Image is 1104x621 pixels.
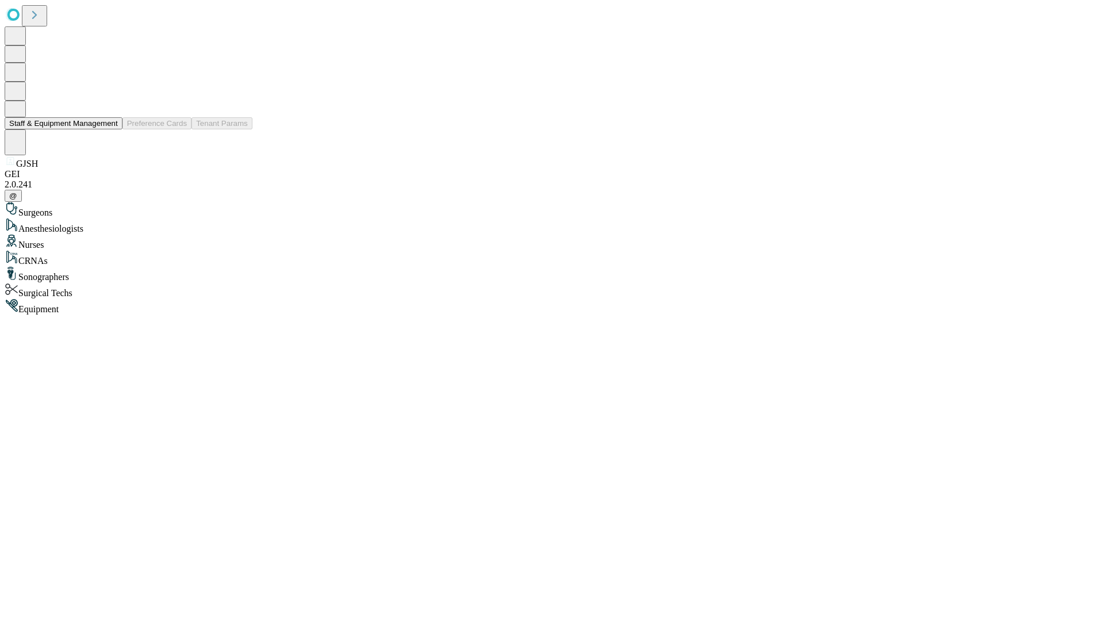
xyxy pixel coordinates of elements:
span: @ [9,191,17,200]
div: Sonographers [5,266,1099,282]
button: @ [5,190,22,202]
div: 2.0.241 [5,179,1099,190]
div: CRNAs [5,250,1099,266]
button: Tenant Params [191,117,252,129]
span: GJSH [16,159,38,168]
div: Equipment [5,298,1099,315]
div: Surgical Techs [5,282,1099,298]
div: Surgeons [5,202,1099,218]
div: Anesthesiologists [5,218,1099,234]
div: GEI [5,169,1099,179]
button: Preference Cards [122,117,191,129]
div: Nurses [5,234,1099,250]
button: Staff & Equipment Management [5,117,122,129]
